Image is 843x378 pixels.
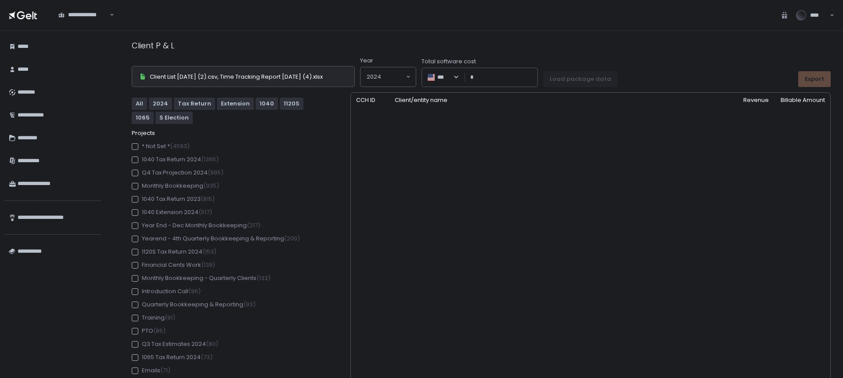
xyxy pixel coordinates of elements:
button: 1040 [256,98,278,110]
div: 1065 [136,114,150,122]
div: CCH ID [356,96,391,104]
div: 2024 [153,100,168,108]
input: Search for option [381,73,405,81]
div: Revenue [716,96,769,104]
div: Search for option [53,6,114,24]
div: Extension [221,100,250,108]
div: 1120S [284,100,299,108]
div: Tax Return [178,100,211,108]
input: Search for option [449,73,452,82]
button: 2024 [149,98,172,110]
div: Projects [132,129,324,137]
div: Client/entity name [395,96,713,104]
button: All [132,98,147,110]
div: All [136,100,143,108]
span: 2024 [367,73,381,81]
button: 1120S [280,98,303,110]
button: Extension [217,98,254,110]
div: Search for option [427,73,459,82]
div: Billable Amount [772,96,825,104]
div: Search for option [360,67,416,87]
button: 1065 [132,112,154,124]
div: S Election [159,114,189,122]
button: S Election [155,112,193,124]
div: Client List [DATE] (2).csv, Time Tracking Report [DATE] (4).xlsx [150,74,323,80]
div: 1040 [259,100,274,108]
h1: Client P & L [132,40,831,51]
span: Total software cost [421,58,476,65]
button: Tax Return [174,98,215,110]
span: Year [360,57,373,65]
